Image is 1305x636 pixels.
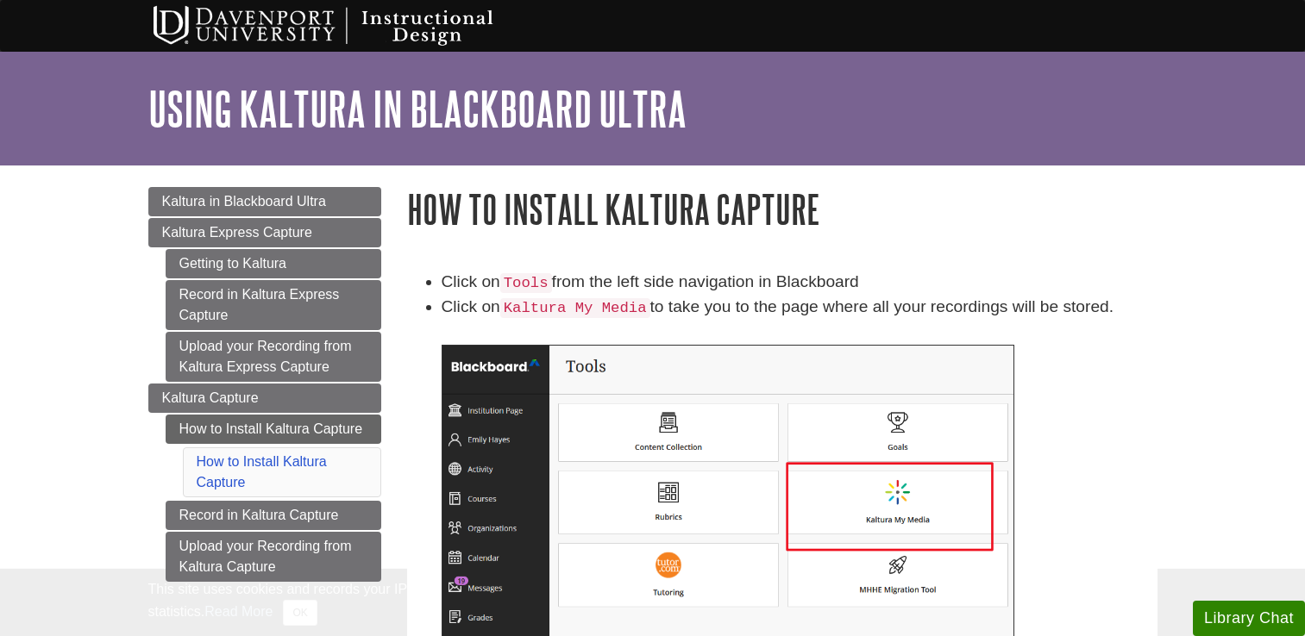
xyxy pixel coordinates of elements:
[148,218,381,247] a: Kaltura Express Capture
[442,270,1158,295] li: Click on from the left side navigation in Blackboard
[140,4,554,47] img: Davenport University Instructional Design
[166,332,381,382] a: Upload your Recording from Kaltura Express Capture
[148,82,687,135] a: Using Kaltura in Blackboard Ultra
[197,454,327,489] a: How to Install Kaltura Capture
[407,187,1158,231] h1: How to Install Kaltura Capture
[148,187,381,582] div: Guide Page Menu
[500,273,552,293] code: Tools
[166,415,381,444] a: How to Install Kaltura Capture
[166,501,381,530] a: Record in Kaltura Capture
[500,298,650,318] code: Kaltura My Media
[162,390,259,405] span: Kaltura Capture
[166,532,381,582] a: Upload your Recording from Kaltura Capture
[148,187,381,216] a: Kaltura in Blackboard Ultra
[166,249,381,278] a: Getting to Kaltura
[148,383,381,413] a: Kaltura Capture
[1193,601,1305,636] button: Library Chat
[162,194,326,209] span: Kaltura in Blackboard Ultra
[166,280,381,330] a: Record in Kaltura Express Capture
[162,225,312,240] span: Kaltura Express Capture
